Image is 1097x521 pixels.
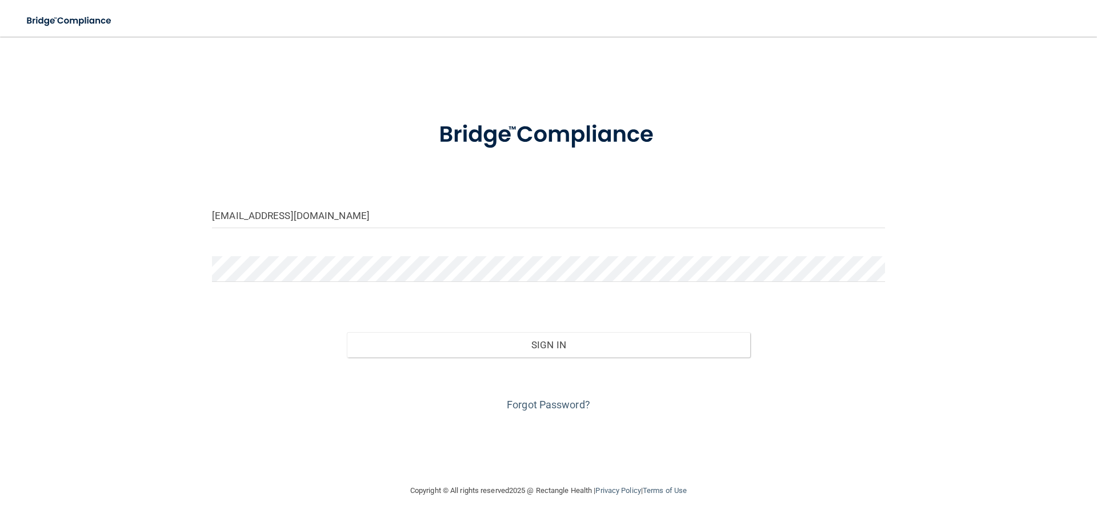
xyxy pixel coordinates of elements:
[415,105,682,165] img: bridge_compliance_login_screen.278c3ca4.svg
[595,486,640,495] a: Privacy Policy
[347,332,751,357] button: Sign In
[212,202,885,228] input: Email
[17,9,122,33] img: bridge_compliance_login_screen.278c3ca4.svg
[340,472,757,509] div: Copyright © All rights reserved 2025 @ Rectangle Health | |
[507,399,590,411] a: Forgot Password?
[643,486,687,495] a: Terms of Use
